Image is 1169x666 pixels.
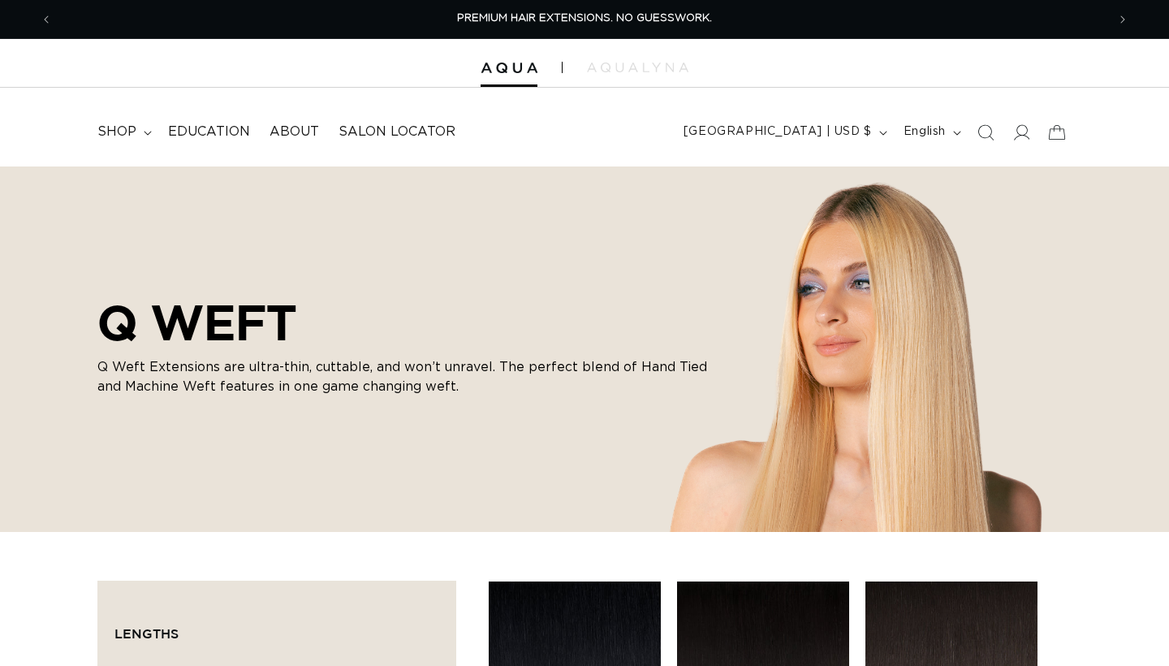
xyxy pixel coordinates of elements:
img: aqualyna.com [587,63,688,72]
span: [GEOGRAPHIC_DATA] | USD $ [684,123,872,141]
a: Education [158,114,260,150]
button: [GEOGRAPHIC_DATA] | USD $ [674,117,894,148]
h2: Q WEFT [97,294,714,351]
summary: shop [88,114,158,150]
a: Salon Locator [329,114,465,150]
span: shop [97,123,136,141]
span: Lengths [114,626,179,641]
p: Q Weft Extensions are ultra-thin, cuttable, and won’t unravel. The perfect blend of Hand Tied and... [97,357,714,396]
span: PREMIUM HAIR EXTENSIONS. NO GUESSWORK. [457,13,712,24]
img: Aqua Hair Extensions [481,63,537,74]
span: About [270,123,319,141]
span: Education [168,123,250,141]
a: About [260,114,329,150]
button: Next announcement [1105,4,1141,35]
summary: Lengths (0 selected) [114,598,439,656]
button: English [894,117,968,148]
span: Salon Locator [339,123,455,141]
summary: Search [968,115,1003,150]
span: English [904,123,946,141]
button: Previous announcement [28,4,64,35]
